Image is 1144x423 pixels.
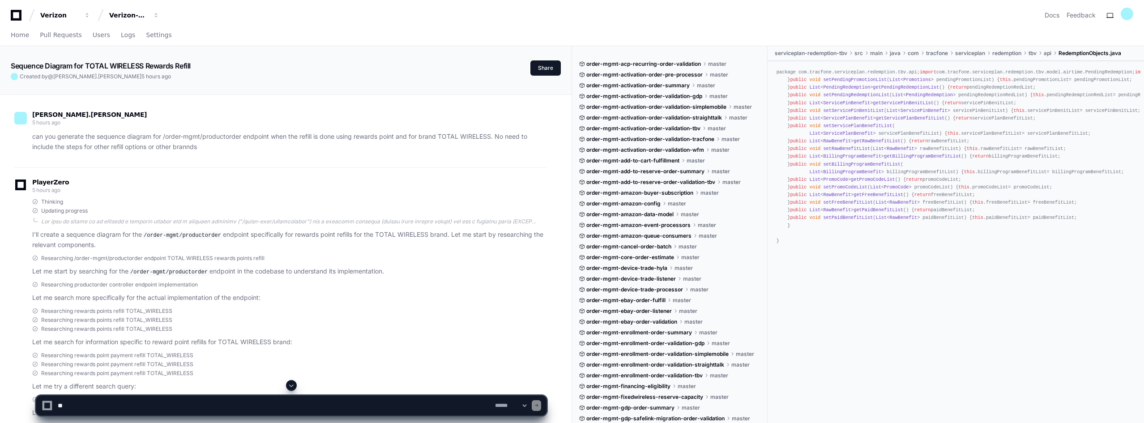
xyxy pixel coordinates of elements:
span: this [972,200,983,205]
span: order-mgmt-cancel-order-batch [586,243,671,250]
span: order-mgmt-amazon-queue-consumers [586,232,692,239]
span: [PERSON_NAME].[PERSON_NAME] [32,111,147,118]
code: /order-mgmt/productorder [142,231,223,239]
span: order-mgmt-activation-order-validation-tracfone [586,136,714,143]
div: Verizon-Clarify-Order-Management [109,11,148,20]
span: getBillingProgramBenefitList [884,154,961,159]
span: Home [11,32,29,38]
span: PromoCode [884,184,909,190]
span: Logs [121,32,135,38]
span: java [890,50,901,57]
span: this [964,169,975,175]
span: List [810,207,821,213]
span: List [810,85,821,90]
a: Docs [1045,11,1059,20]
span: public [790,108,807,113]
span: master [709,93,728,100]
span: void [810,108,821,113]
span: order-mgmt-ebay-order-validation [586,318,677,325]
span: pendingPromotionList [1014,77,1069,82]
span: < > servicePlanBenefitList [777,131,939,136]
span: setPendingPromotionList [823,77,887,82]
span: RawBenefit [889,200,917,205]
span: public [790,200,807,205]
span: src [854,50,863,57]
span: promoCodeList [972,184,1008,190]
span: List [876,200,887,205]
span: RawBenefit [823,138,851,144]
span: master [679,308,697,315]
span: order-mgmt-add-to-reserve-order-summary [586,168,704,175]
a: Home [11,25,29,46]
a: Logs [121,25,135,46]
span: master [729,114,747,121]
span: < > servicePinBenitList [887,108,1005,113]
span: public [790,92,807,98]
span: order-mgmt-enrollment-order-validation-straighttalk [586,361,724,368]
span: List [876,215,887,220]
span: PromoCode [823,177,848,182]
span: master [674,265,693,272]
span: public [790,115,807,121]
span: List [889,77,901,82]
span: order-mgmt-device-trade-hyla [586,265,667,272]
span: void [810,184,821,190]
span: redemption [1005,69,1033,75]
span: public [790,138,807,144]
span: paidBenefitList [986,215,1027,220]
span: public [790,215,807,220]
span: order-mgmt-activation-order-summary [586,82,690,89]
span: order-mgmt-amazon-event-processors [586,222,691,229]
span: serviceplan [972,69,1003,75]
span: order-mgmt-activation-order-validation-gdp [586,93,702,100]
span: tbv [898,69,906,75]
span: main [870,50,883,57]
button: Verizon-Clarify-Order-Management [106,7,163,23]
span: getServicePlanBenefitList [876,115,945,121]
span: master [681,254,700,261]
span: List [810,131,821,136]
span: return [972,154,989,159]
span: pendingRedemptionRedList [1047,92,1113,98]
span: master [734,103,752,111]
span: this [1033,92,1044,98]
span: setPromoCodeList [823,184,867,190]
span: order-mgmt-activation-order-validation-simplemobile [586,103,726,111]
span: List [892,92,903,98]
span: master [710,71,728,78]
span: BillingProgramBenefit [823,154,881,159]
span: serviceplan [834,69,865,75]
span: List [810,177,821,182]
span: serviceplan-redemption-tbv [775,50,847,57]
span: ServicePinBenefit [823,100,870,106]
span: [PERSON_NAME].[PERSON_NAME] [53,73,141,80]
span: getPaidBenefitList [854,207,903,213]
span: Researching rewards point payment refill TOTAL_WIRELESS [41,370,193,377]
span: RawBenefit [823,207,851,213]
span: master [722,179,741,186]
span: 5 hours ago [141,73,171,80]
span: master [698,222,716,229]
span: PendingRedemption [823,85,870,90]
span: order-mgmt-add-to-cart-fulfillment [586,157,679,164]
span: redemption [992,50,1021,57]
span: public [790,154,807,159]
span: servicePinBenitList [1027,108,1080,113]
span: setServicePlanBenefitList [823,123,892,128]
span: order-mgmt-activation-order-validation-wfm [586,146,704,154]
span: master [684,318,703,325]
span: Researching productorder controller endpoint implementation [41,281,198,288]
span: Promotions [903,77,931,82]
span: Thinking [41,198,63,205]
span: master [731,361,750,368]
span: order-mgmt-enrollment-order-validation-tbv [586,372,703,379]
a: Pull Requests [40,25,81,46]
span: < > freeBenefitList [876,200,964,205]
span: master [708,60,726,68]
span: < > billingProgramBenefitList [777,169,956,175]
span: Created by [20,73,171,80]
span: void [810,77,821,82]
span: redemption [867,69,895,75]
span: api [1044,50,1051,57]
span: public [790,85,807,90]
